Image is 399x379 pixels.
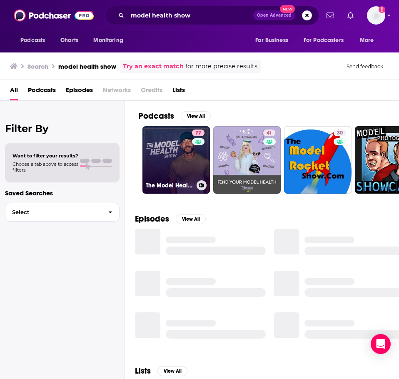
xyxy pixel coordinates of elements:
[157,366,187,376] button: View All
[141,83,162,100] span: Credits
[344,8,357,22] a: Show notifications dropdown
[12,161,78,173] span: Choose a tab above to access filters.
[344,63,386,70] button: Send feedback
[87,32,134,48] button: open menu
[5,209,102,215] span: Select
[181,111,211,121] button: View All
[367,6,385,25] img: User Profile
[135,366,187,376] a: ListsView All
[10,83,18,100] a: All
[304,35,344,46] span: For Podcasters
[66,83,93,100] a: Episodes
[367,6,385,25] button: Show profile menu
[192,130,204,136] a: 77
[27,62,48,70] h3: Search
[142,126,210,194] a: 77The Model Health Show
[255,35,288,46] span: For Business
[93,35,123,46] span: Monitoring
[298,32,356,48] button: open menu
[334,130,346,136] a: 30
[20,35,45,46] span: Podcasts
[323,8,337,22] a: Show notifications dropdown
[135,214,206,224] a: EpisodesView All
[14,7,94,23] img: Podchaser - Follow, Share and Rate Podcasts
[176,214,206,224] button: View All
[354,32,384,48] button: open menu
[103,83,131,100] span: Networks
[5,122,120,135] h2: Filter By
[263,130,275,136] a: 41
[284,126,352,194] a: 30
[5,203,120,222] button: Select
[337,129,343,137] span: 30
[371,334,391,354] div: Open Intercom Messenger
[5,189,120,197] p: Saved Searches
[146,182,193,189] h3: The Model Health Show
[138,111,174,121] h2: Podcasts
[15,32,56,48] button: open menu
[60,35,78,46] span: Charts
[267,129,272,137] span: 41
[360,35,374,46] span: More
[127,9,253,22] input: Search podcasts, credits, & more...
[213,126,281,194] a: 41
[105,6,319,25] div: Search podcasts, credits, & more...
[58,62,116,70] h3: model health show
[280,5,295,13] span: New
[138,111,211,121] a: PodcastsView All
[172,83,185,100] a: Lists
[135,366,151,376] h2: Lists
[135,214,169,224] h2: Episodes
[379,6,385,13] svg: Add a profile image
[195,129,201,137] span: 77
[123,62,184,71] a: Try an exact match
[253,10,295,20] button: Open AdvancedNew
[249,32,299,48] button: open menu
[55,32,83,48] a: Charts
[12,153,78,159] span: Want to filter your results?
[185,62,257,71] span: for more precise results
[257,13,292,17] span: Open Advanced
[367,6,385,25] span: Logged in as GregKubie
[28,83,56,100] a: Podcasts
